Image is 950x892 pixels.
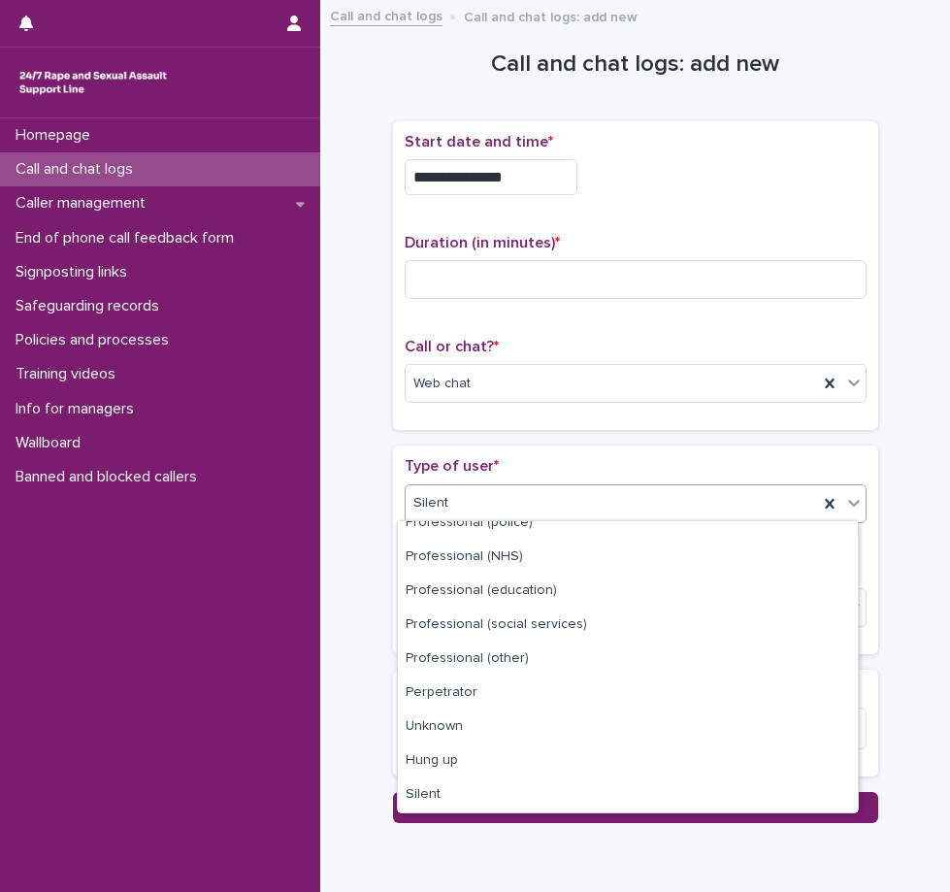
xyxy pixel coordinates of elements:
[8,297,175,315] p: Safeguarding records
[398,643,858,677] div: Professional (other)
[398,541,858,575] div: Professional (NHS)
[8,434,96,452] p: Wallboard
[330,4,442,26] a: Call and chat logs
[413,374,471,394] span: Web chat
[398,609,858,643] div: Professional (social services)
[413,493,448,513] span: Silent
[398,710,858,744] div: Unknown
[393,792,878,823] button: Save
[8,194,161,213] p: Caller management
[464,5,638,26] p: Call and chat logs: add new
[398,507,858,541] div: Professional (police)
[398,744,858,778] div: Hung up
[16,63,171,102] img: rhQMoQhaT3yELyF149Cw
[398,575,858,609] div: Professional (education)
[393,50,878,79] h1: Call and chat logs: add new
[398,677,858,710] div: Perpetrator
[8,160,148,179] p: Call and chat logs
[8,331,184,349] p: Policies and processes
[8,229,249,248] p: End of phone call feedback form
[405,339,499,354] span: Call or chat?
[405,134,553,149] span: Start date and time
[8,400,149,418] p: Info for managers
[8,468,213,486] p: Banned and blocked callers
[8,365,131,383] p: Training videos
[398,778,858,812] div: Silent
[8,263,143,281] p: Signposting links
[8,126,106,145] p: Homepage
[405,235,560,250] span: Duration (in minutes)
[405,458,499,474] span: Type of user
